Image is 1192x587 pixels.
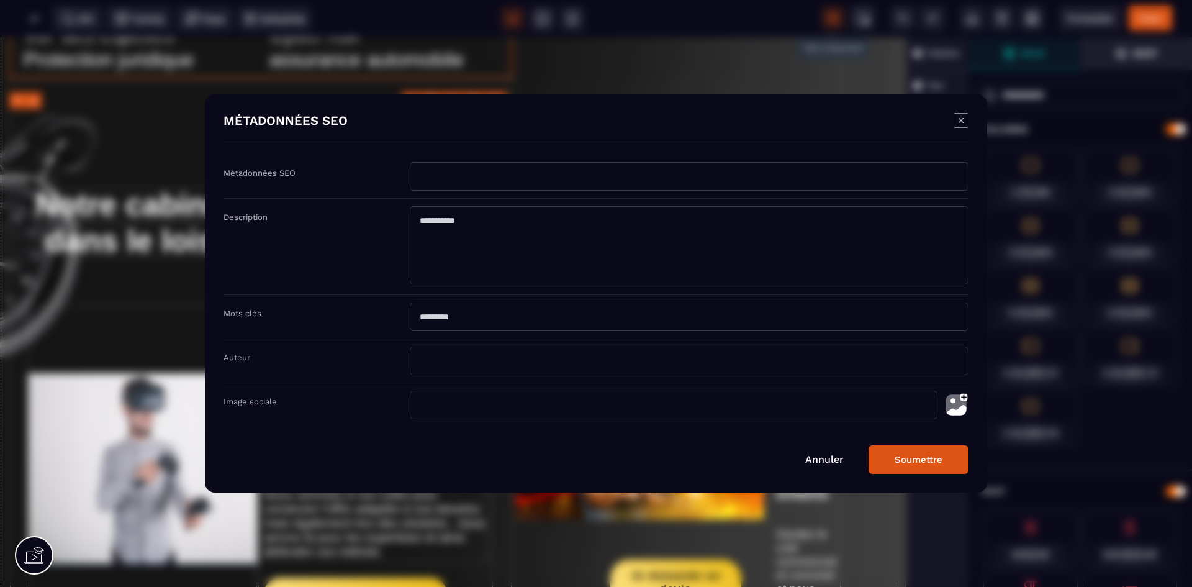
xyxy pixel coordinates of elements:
a: Annuler [805,453,844,465]
button: Demande de devis [264,540,447,572]
img: photo-upload.002a6cb0.svg [944,391,968,419]
b: Notre cabinet , une experience dans le loisirs depuis + de 15 ans [35,150,485,257]
b: Une garantie spécifique pour les structures tubulaires [553,98,787,132]
text: Nous sommes à vos cotés pour construire l'offre adaptée à vos besoins mais également lors des sin... [264,447,487,525]
label: Mots clés [223,309,261,318]
label: Métadonnées SEO [223,168,296,178]
label: Description [223,212,268,222]
img: 3acc971aa42c75bcb79f2cb1a787264e_REALITE_VIRTUELLE.PNG [28,336,258,527]
button: Je demande un devis [610,522,741,567]
label: Auteur [223,353,250,362]
h4: MÉTADONNÉES SEO [223,113,348,130]
button: Soumettre [869,445,968,474]
b: Nous sommes partenaire du syndicat des parcs de loisirs indoor [264,292,446,431]
b: Nos gérons nos sinistres et les chocs entre enfants [776,326,841,465]
img: e753141b3f9cce698fbb7b0f6350f7a5_LASER.PNG [515,296,764,482]
i: Nous connaissons votre metier et la part de de l'investissements des structures tubulaires , Entr... [553,158,787,199]
label: Image sociale [223,397,277,406]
